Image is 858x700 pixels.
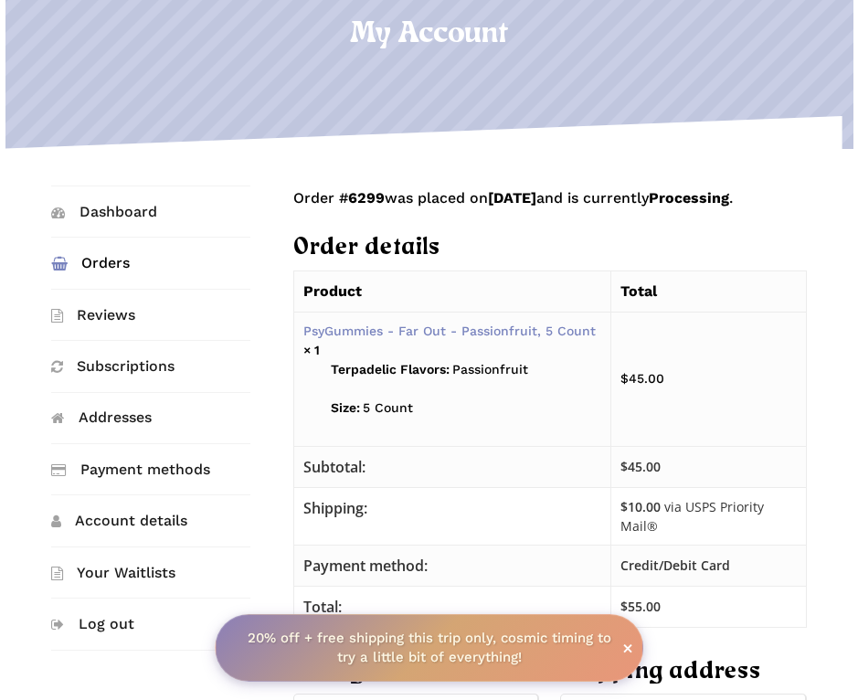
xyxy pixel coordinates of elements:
span: $ [620,598,628,615]
span: 55.00 [620,598,661,615]
a: Log out [51,599,250,649]
h2: Order details [293,233,807,264]
mark: 6299 [348,189,385,207]
th: Total: [293,586,610,627]
a: Reviews [51,290,250,340]
a: Dashboard [51,186,250,237]
span: × [622,639,633,657]
span: $ [620,498,628,515]
strong: × 1 [303,343,320,357]
span: $ [620,458,628,475]
th: Total [610,270,806,312]
strong: Terpadelic Flavors: [331,360,450,379]
mark: [DATE] [488,189,536,207]
a: Orders [51,238,250,288]
th: Payment method: [293,545,610,586]
span: 10.00 [620,498,661,515]
h2: Shipping address [560,657,807,688]
th: Subtotal: [293,446,610,487]
p: Order # was placed on and is currently . [293,186,807,233]
a: Payment methods [51,444,250,494]
p: 5 Count [331,398,601,437]
a: PsyGummies - Far Out - Passionfruit, 5 Count [303,323,596,338]
small: via USPS Priority Mail® [620,498,764,535]
th: Shipping: [293,487,610,545]
a: Your Waitlists [51,547,250,598]
nav: Account pages [51,186,278,678]
a: Subscriptions [51,341,250,391]
strong: Size: [331,398,360,418]
a: Addresses [51,393,250,443]
span: 45.00 [620,458,661,475]
mark: Processing [649,189,729,207]
p: Passionfruit [331,360,601,398]
a: Account details [51,495,250,546]
th: Product [293,270,610,312]
td: Credit/Debit Card [610,545,806,586]
strong: 20% off + free shipping this trip only, cosmic timing to try a little bit of everything! [248,630,611,665]
bdi: 45.00 [620,371,664,386]
span: $ [620,371,629,386]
